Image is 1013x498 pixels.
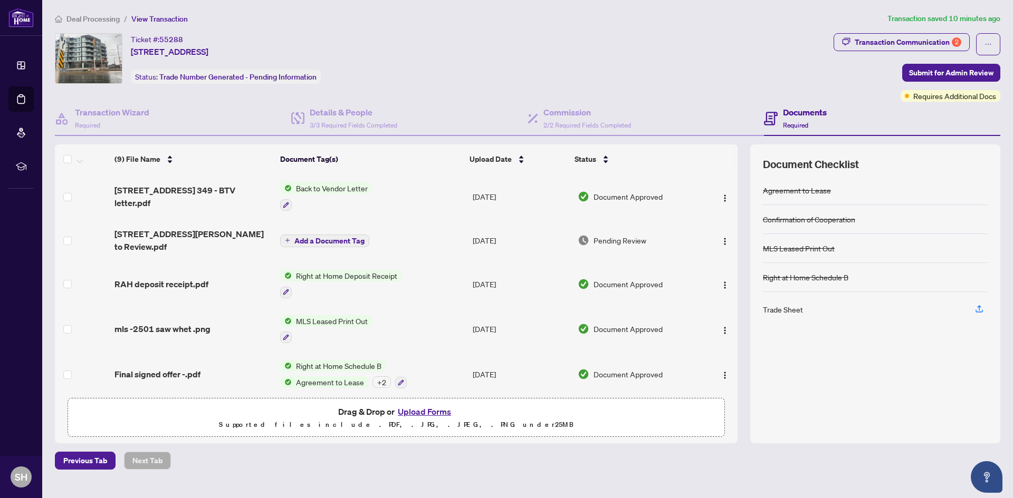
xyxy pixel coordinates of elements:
[292,315,372,327] span: MLS Leased Print Out
[68,398,724,437] span: Drag & Drop orUpload FormsSupported files include .PDF, .JPG, .JPEG, .PNG under25MB
[280,360,292,372] img: Status Icon
[721,371,729,379] img: Logo
[909,64,993,81] span: Submit for Admin Review
[716,320,733,337] button: Logo
[280,360,407,388] button: Status IconRight at Home Schedule BStatus IconAgreement to Lease+2
[952,37,961,47] div: 2
[66,14,120,24] span: Deal Processing
[578,323,589,335] img: Document Status
[114,228,272,253] span: [STREET_ADDRESS][PERSON_NAME] to Review.pdf
[131,70,321,84] div: Status:
[285,238,290,243] span: plus
[280,315,372,344] button: Status IconMLS Leased Print Out
[55,452,116,470] button: Previous Tab
[543,121,631,129] span: 2/2 Required Fields Completed
[280,315,292,327] img: Status Icon
[716,276,733,292] button: Logo
[310,106,397,119] h4: Details & People
[716,188,733,205] button: Logo
[902,64,1000,82] button: Submit for Admin Review
[469,174,574,219] td: [DATE]
[63,452,107,469] span: Previous Tab
[783,106,827,119] h4: Documents
[971,461,1002,493] button: Open asap
[114,323,211,335] span: mls -2501 saw whet .png
[543,106,631,119] h4: Commission
[294,237,365,245] span: Add a Document Tag
[594,368,663,380] span: Document Approved
[114,368,200,380] span: Final signed offer -.pdf
[763,242,835,254] div: MLS Leased Print Out
[131,45,208,58] span: [STREET_ADDRESS]
[716,232,733,249] button: Logo
[570,144,698,174] th: Status
[292,376,368,388] span: Agreement to Lease
[913,90,996,102] span: Requires Additional Docs
[75,121,100,129] span: Required
[74,418,718,431] p: Supported files include .PDF, .JPG, .JPEG, .PNG under 25 MB
[575,153,596,165] span: Status
[578,368,589,380] img: Document Status
[280,233,369,247] button: Add a Document Tag
[594,323,663,335] span: Document Approved
[783,121,808,129] span: Required
[114,278,208,290] span: RAH deposit receipt.pdf
[763,213,855,225] div: Confirmation of Cooperation
[338,405,454,418] span: Drag & Drop or
[834,33,970,51] button: Transaction Communication2
[124,452,171,470] button: Next Tab
[280,270,402,298] button: Status IconRight at Home Deposit Receipt
[280,182,372,211] button: Status IconBack to Vendor Letter
[114,153,160,165] span: (9) File Name
[578,191,589,202] img: Document Status
[763,157,859,172] span: Document Checklist
[280,182,292,194] img: Status Icon
[292,270,402,281] span: Right at Home Deposit Receipt
[985,41,992,48] span: ellipsis
[578,235,589,246] img: Document Status
[280,376,292,388] img: Status Icon
[470,153,512,165] span: Upload Date
[721,281,729,289] img: Logo
[75,106,149,119] h4: Transaction Wizard
[114,184,272,209] span: [STREET_ADDRESS] 349 - BTV letter.pdf
[469,219,574,261] td: [DATE]
[578,278,589,290] img: Document Status
[15,470,27,484] span: SH
[131,14,188,24] span: View Transaction
[310,121,397,129] span: 3/3 Required Fields Completed
[280,270,292,281] img: Status Icon
[594,278,663,290] span: Document Approved
[594,235,646,246] span: Pending Review
[594,191,663,202] span: Document Approved
[721,194,729,202] img: Logo
[855,34,961,51] div: Transaction Communication
[159,35,183,44] span: 55288
[292,360,386,372] span: Right at Home Schedule B
[131,33,183,45] div: Ticket #:
[280,235,369,247] button: Add a Document Tag
[372,376,391,388] div: + 2
[469,351,574,397] td: [DATE]
[55,15,62,23] span: home
[8,8,34,27] img: logo
[763,304,803,315] div: Trade Sheet
[395,405,454,418] button: Upload Forms
[887,13,1000,25] article: Transaction saved 10 minutes ago
[721,326,729,335] img: Logo
[110,144,276,174] th: (9) File Name
[721,237,729,246] img: Logo
[763,184,831,196] div: Agreement to Lease
[292,182,372,194] span: Back to Vendor Letter
[124,13,127,25] li: /
[159,72,317,82] span: Trade Number Generated - Pending Information
[55,34,122,83] img: IMG-W12424084_1.jpg
[716,366,733,383] button: Logo
[276,144,465,174] th: Document Tag(s)
[469,261,574,307] td: [DATE]
[469,307,574,352] td: [DATE]
[763,271,848,283] div: Right at Home Schedule B
[465,144,571,174] th: Upload Date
